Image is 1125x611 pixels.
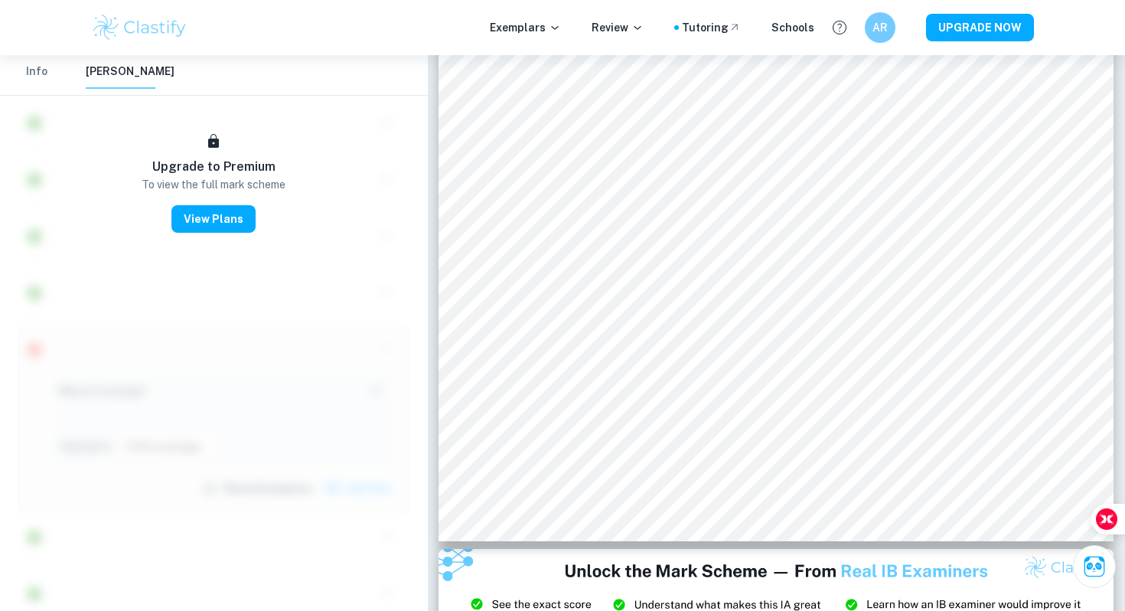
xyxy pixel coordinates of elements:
[171,205,256,233] button: View Plans
[771,19,814,36] a: Schools
[86,55,174,89] button: [PERSON_NAME]
[490,19,561,36] p: Exemplars
[926,14,1034,41] button: UPGRADE NOW
[865,12,895,43] button: AR
[18,55,55,89] button: Info
[682,19,741,36] a: Tutoring
[152,158,276,176] h6: Upgrade to Premium
[142,176,285,193] p: To view the full mark scheme
[91,12,188,43] img: Clastify logo
[827,15,853,41] button: Help and Feedback
[592,19,644,36] p: Review
[872,19,889,36] h6: AR
[1073,545,1116,588] button: Ask Clai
